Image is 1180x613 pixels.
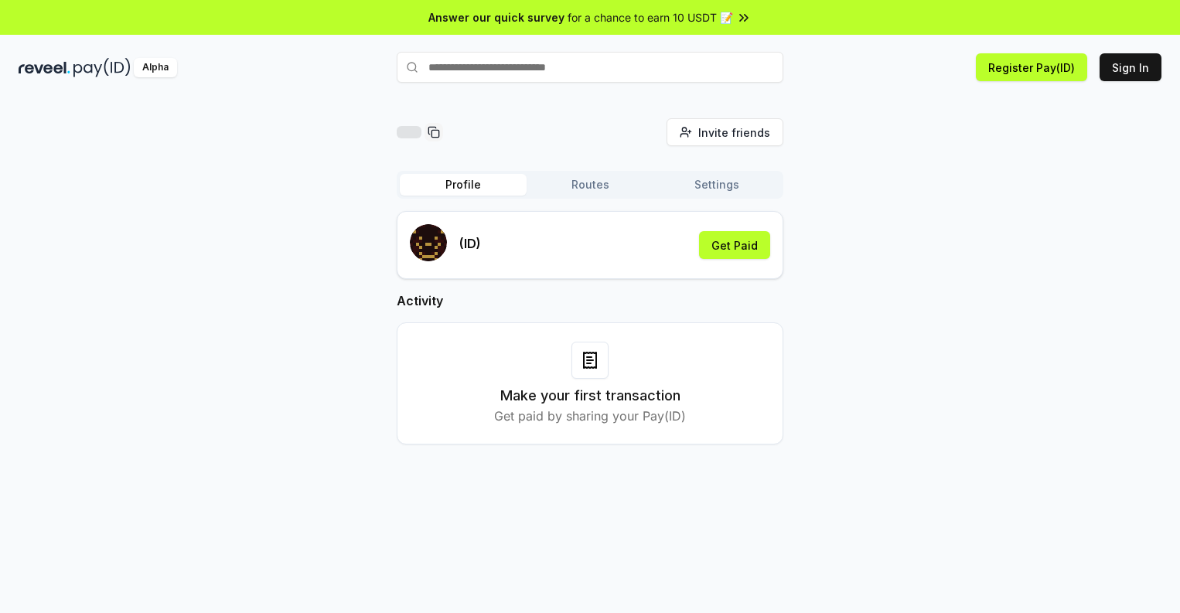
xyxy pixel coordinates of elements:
[699,231,770,259] button: Get Paid
[494,407,686,425] p: Get paid by sharing your Pay(ID)
[527,174,653,196] button: Routes
[397,291,783,310] h2: Activity
[667,118,783,146] button: Invite friends
[1100,53,1161,81] button: Sign In
[459,234,481,253] p: (ID)
[19,58,70,77] img: reveel_dark
[428,9,564,26] span: Answer our quick survey
[134,58,177,77] div: Alpha
[698,124,770,141] span: Invite friends
[73,58,131,77] img: pay_id
[568,9,733,26] span: for a chance to earn 10 USDT 📝
[500,385,680,407] h3: Make your first transaction
[653,174,780,196] button: Settings
[976,53,1087,81] button: Register Pay(ID)
[400,174,527,196] button: Profile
